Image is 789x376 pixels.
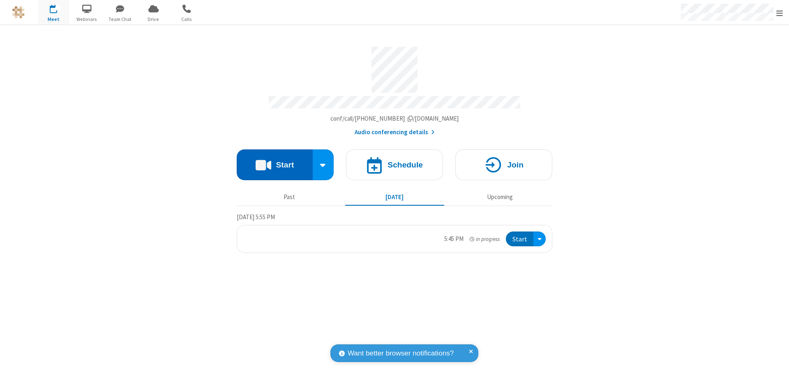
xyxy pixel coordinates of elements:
[355,128,435,137] button: Audio conferencing details
[345,189,444,205] button: [DATE]
[388,161,423,169] h4: Schedule
[506,232,533,247] button: Start
[171,16,202,23] span: Calls
[455,149,552,180] button: Join
[237,213,275,221] span: [DATE] 5:55 PM
[313,149,334,180] div: Start conference options
[330,115,459,122] span: Copy my meeting room link
[450,189,549,205] button: Upcoming
[237,41,552,137] section: Account details
[237,212,552,253] section: Today's Meetings
[444,234,464,244] div: 5:45 PM
[55,5,61,11] div: 1
[507,161,524,169] h4: Join
[346,149,443,180] button: Schedule
[138,16,169,23] span: Drive
[240,189,339,205] button: Past
[533,232,546,247] div: Open menu
[105,16,136,23] span: Team Chat
[12,6,25,18] img: QA Selenium DO NOT DELETE OR CHANGE
[348,348,454,359] span: Want better browser notifications?
[470,235,500,243] em: in progress
[276,161,294,169] h4: Start
[38,16,69,23] span: Meet
[330,114,459,124] button: Copy my meeting room linkCopy my meeting room link
[72,16,102,23] span: Webinars
[237,149,313,180] button: Start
